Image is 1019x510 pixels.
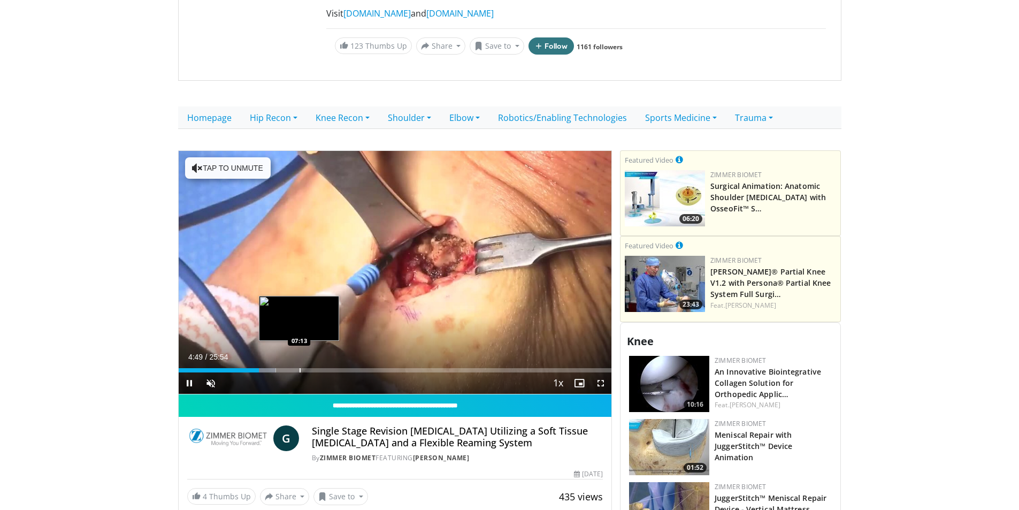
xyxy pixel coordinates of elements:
a: Shoulder [379,106,440,129]
a: 4 Thumbs Up [187,488,256,505]
a: [PERSON_NAME] [730,400,780,409]
img: 50c219b3-c08f-4b6c-9bf8-c5ca6333d247.150x105_q85_crop-smart_upscale.jpg [629,419,709,475]
a: Sports Medicine [636,106,726,129]
a: G [273,425,299,451]
div: Progress Bar [179,368,612,372]
div: Feat. [715,400,832,410]
small: Featured Video [625,155,673,165]
a: [DOMAIN_NAME] [426,7,494,19]
a: Hip Recon [241,106,307,129]
button: Tap to unmute [185,157,271,179]
span: 4 [203,491,207,501]
a: Surgical Animation: Anatomic Shoulder [MEDICAL_DATA] with OsseoFit™ S… [710,181,826,214]
a: An Innovative Biointegrative Collagen Solution for Orthopedic Applic… [715,367,821,399]
button: Enable picture-in-picture mode [569,372,590,394]
span: 123 [350,41,363,51]
a: Zimmer Biomet [715,356,766,365]
a: 06:20 [625,170,705,226]
img: image.jpeg [259,296,339,341]
a: Homepage [178,106,241,129]
a: 123 Thumbs Up [335,37,412,54]
a: Zimmer Biomet [710,256,762,265]
a: 10:16 [629,356,709,412]
button: Save to [470,37,524,55]
a: Meniscal Repair with JuggerStitch™ Device Animation [715,430,792,462]
a: [DOMAIN_NAME] [343,7,411,19]
span: 10:16 [684,400,707,409]
a: 01:52 [629,419,709,475]
a: 1161 followers [577,42,623,51]
a: Elbow [440,106,489,129]
a: [PERSON_NAME] [725,301,776,310]
a: [PERSON_NAME] [413,453,470,462]
button: Follow [528,37,574,55]
button: Unmute [200,372,221,394]
span: 4:49 [188,353,203,361]
a: Knee Recon [307,106,379,129]
button: Playback Rate [547,372,569,394]
button: Save to [313,488,368,505]
span: 23:43 [679,300,702,309]
button: Share [260,488,310,505]
a: Zimmer Biomet [715,482,766,491]
a: Zimmer Biomet [715,419,766,428]
button: Pause [179,372,200,394]
span: / [205,353,208,361]
div: [DATE] [574,469,603,479]
button: Fullscreen [590,372,611,394]
img: 99b1778f-d2b2-419a-8659-7269f4b428ba.150x105_q85_crop-smart_upscale.jpg [625,256,705,312]
span: 06:20 [679,214,702,224]
div: By FEATURING [312,453,603,463]
a: Robotics/Enabling Technologies [489,106,636,129]
span: 01:52 [684,463,707,473]
img: Zimmer Biomet [187,425,269,451]
span: 25:54 [209,353,228,361]
a: Zimmer Biomet [710,170,762,179]
h4: Single Stage Revision [MEDICAL_DATA] Utilizing a Soft Tissue [MEDICAL_DATA] and a Flexible Reamin... [312,425,603,448]
video-js: Video Player [179,151,612,395]
img: 546e2266-0b1f-4fec-9770-c2a7f60a5496.150x105_q85_crop-smart_upscale.jpg [629,356,709,412]
a: Trauma [726,106,782,129]
div: Feat. [710,301,836,310]
button: Share [416,37,466,55]
span: Knee [627,334,654,348]
small: Featured Video [625,241,673,250]
a: [PERSON_NAME]® Partial Knee V1.2 with Persona® Partial Knee System Full Surgi… [710,267,831,299]
img: 84e7f812-2061-4fff-86f6-cdff29f66ef4.150x105_q85_crop-smart_upscale.jpg [625,170,705,226]
a: Zimmer Biomet [320,453,376,462]
span: 435 views [559,490,603,503]
a: 23:43 [625,256,705,312]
